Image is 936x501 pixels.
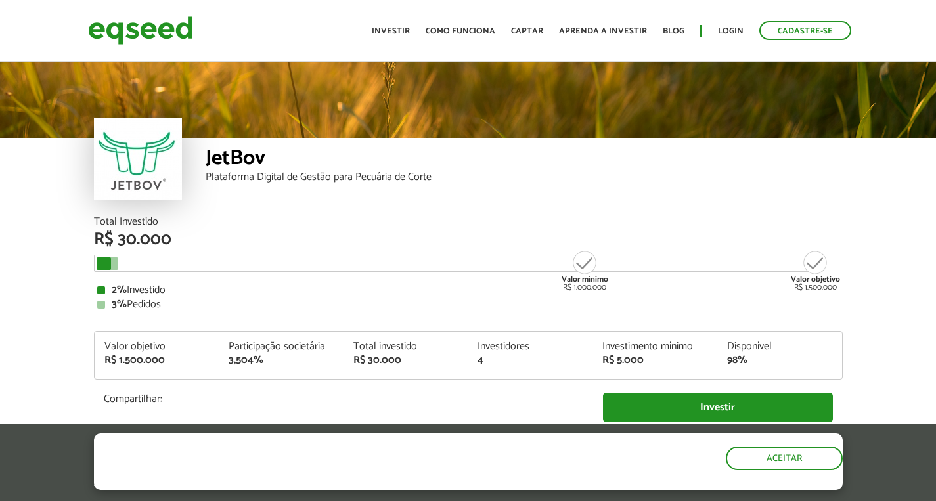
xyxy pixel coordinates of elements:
div: Total investido [353,341,458,352]
div: Disponível [727,341,832,352]
strong: 3% [112,295,127,313]
div: 3,504% [229,355,334,366]
div: Plataforma Digital de Gestão para Pecuária de Corte [206,172,843,183]
div: JetBov [206,148,843,172]
div: R$ 30.000 [94,231,843,248]
a: Investir [372,27,410,35]
div: R$ 5.000 [602,355,707,366]
a: Como funciona [426,27,495,35]
div: Investido [97,285,839,295]
div: Investimento mínimo [602,341,707,352]
p: Compartilhar: [104,393,583,405]
div: 98% [727,355,832,366]
a: Aprenda a investir [559,27,647,35]
a: Login [718,27,744,35]
div: R$ 1.000.000 [560,250,610,292]
a: política de privacidade e de cookies [267,478,419,489]
div: Pedidos [97,299,839,310]
a: Cadastre-se [759,21,851,40]
h5: O site da EqSeed utiliza cookies para melhorar sua navegação. [94,433,543,474]
div: 4 [478,355,583,366]
strong: Valor objetivo [791,273,840,286]
div: R$ 30.000 [353,355,458,366]
div: Investidores [478,341,583,352]
div: Valor objetivo [104,341,210,352]
a: Captar [511,27,543,35]
div: Total Investido [94,217,843,227]
p: Ao clicar em "aceitar", você aceita nossa . [94,477,543,489]
a: Blog [663,27,684,35]
button: Aceitar [726,447,843,470]
strong: Valor mínimo [562,273,608,286]
div: R$ 1.500.000 [104,355,210,366]
strong: 2% [112,281,127,299]
img: EqSeed [88,13,193,48]
a: Investir [603,393,833,422]
div: Participação societária [229,341,334,352]
div: R$ 1.500.000 [791,250,840,292]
